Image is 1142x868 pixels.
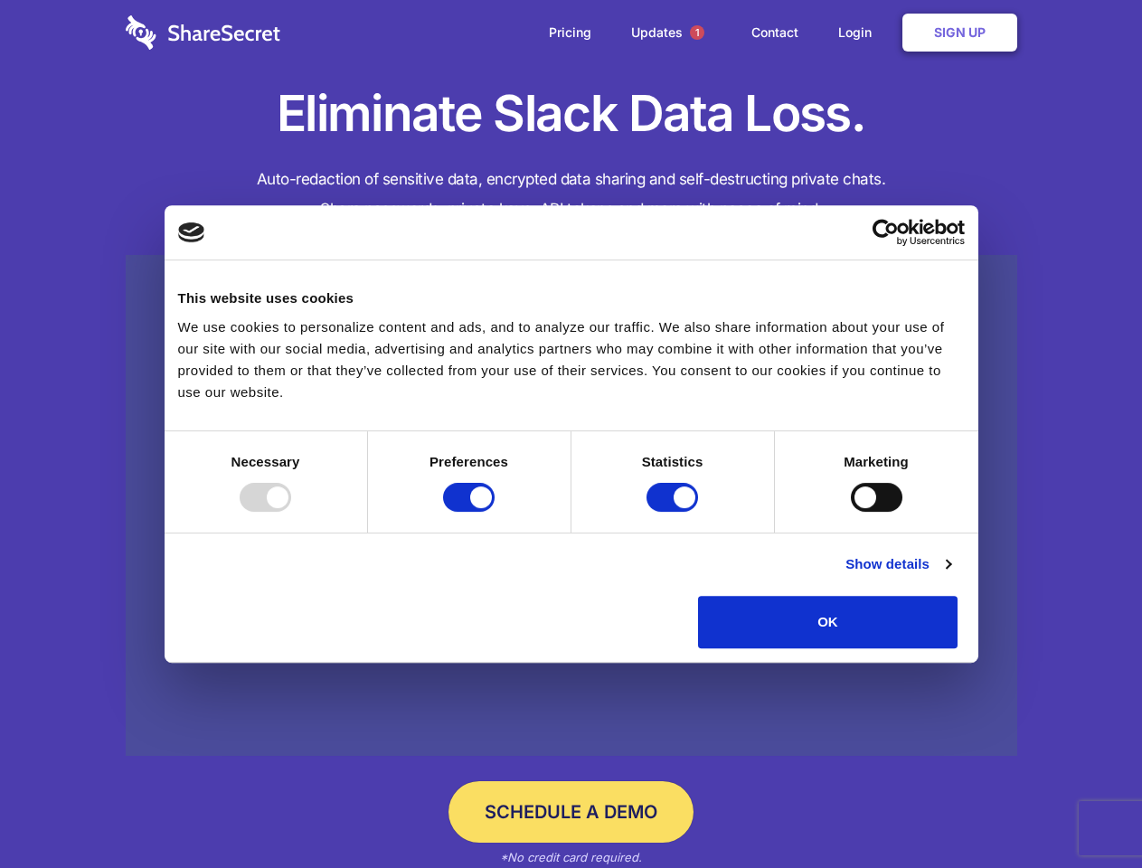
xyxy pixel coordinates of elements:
img: logo-wordmark-white-trans-d4663122ce5f474addd5e946df7df03e33cb6a1c49d2221995e7729f52c070b2.svg [126,15,280,50]
strong: Preferences [429,454,508,469]
h1: Eliminate Slack Data Loss. [126,81,1017,146]
a: Schedule a Demo [448,781,694,843]
em: *No credit card required. [500,850,642,864]
a: Login [820,5,899,61]
strong: Statistics [642,454,703,469]
button: OK [698,596,958,648]
a: Pricing [531,5,609,61]
a: Show details [845,553,950,575]
span: 1 [690,25,704,40]
strong: Necessary [231,454,300,469]
strong: Marketing [844,454,909,469]
a: Wistia video thumbnail [126,255,1017,757]
a: Contact [733,5,816,61]
a: Usercentrics Cookiebot - opens in a new window [807,219,965,246]
a: Sign Up [902,14,1017,52]
div: We use cookies to personalize content and ads, and to analyze our traffic. We also share informat... [178,316,965,403]
h4: Auto-redaction of sensitive data, encrypted data sharing and self-destructing private chats. Shar... [126,165,1017,224]
div: This website uses cookies [178,288,965,309]
img: logo [178,222,205,242]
